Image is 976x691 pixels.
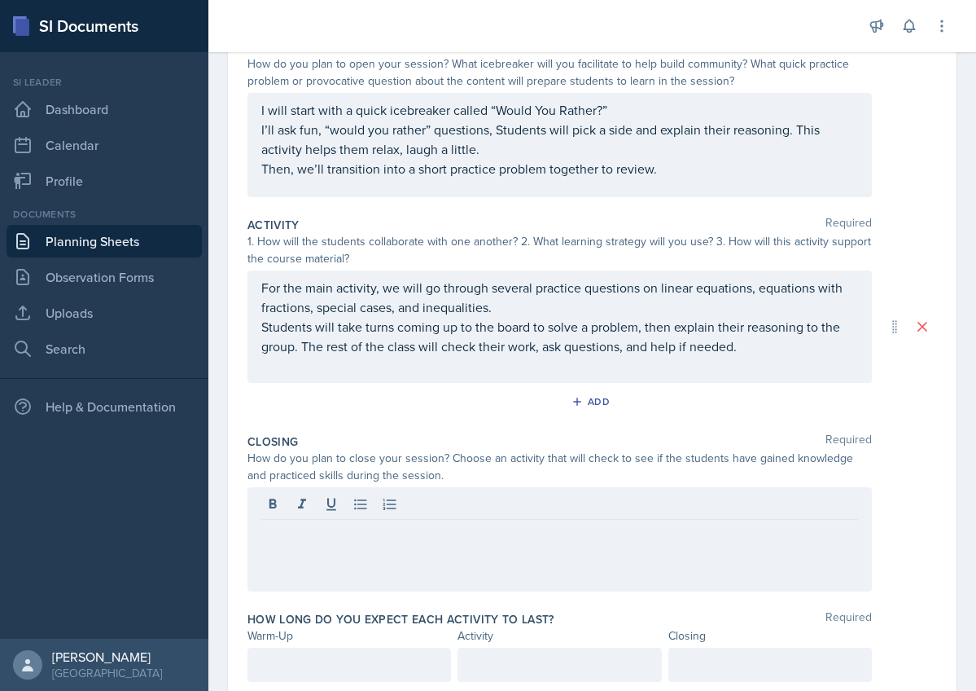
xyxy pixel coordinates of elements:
[7,297,202,329] a: Uploads
[7,93,202,125] a: Dashboard
[52,649,162,665] div: [PERSON_NAME]
[261,159,858,178] p: Then, we’ll transition into a short practice problem together to review.
[261,120,858,159] p: I’ll ask fun, “would you rather” questions, Students will pick a side and explain their reasoning...
[7,207,202,222] div: Documents
[7,165,202,197] a: Profile
[825,611,872,627] span: Required
[247,450,872,484] div: How do you plan to close your session? Choose an activity that will check to see if the students ...
[261,100,858,120] p: I will start with a quick icebreaker called “Would You Rather?”
[7,75,202,90] div: Si leader
[7,225,202,257] a: Planning Sheets
[457,627,661,645] div: Activity
[247,434,298,450] label: Closing
[575,395,610,408] div: Add
[247,233,872,267] div: 1. How will the students collaborate with one another? 2. What learning strategy will you use? 3....
[7,332,202,365] a: Search
[7,129,202,161] a: Calendar
[7,390,202,423] div: Help & Documentation
[7,261,202,293] a: Observation Forms
[261,278,858,317] p: For the main activity, we will go through several practice questions on linear equations, equatio...
[247,627,451,645] div: Warm-Up
[825,217,872,233] span: Required
[247,611,554,627] label: How long do you expect each activity to last?
[261,317,858,356] p: Students will take turns coming up to the board to solve a problem, then explain their reasoning ...
[52,665,162,681] div: [GEOGRAPHIC_DATA]
[668,627,872,645] div: Closing
[825,434,872,450] span: Required
[247,217,300,233] label: Activity
[247,55,872,90] div: How do you plan to open your session? What icebreaker will you facilitate to help build community...
[566,390,619,414] button: Add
